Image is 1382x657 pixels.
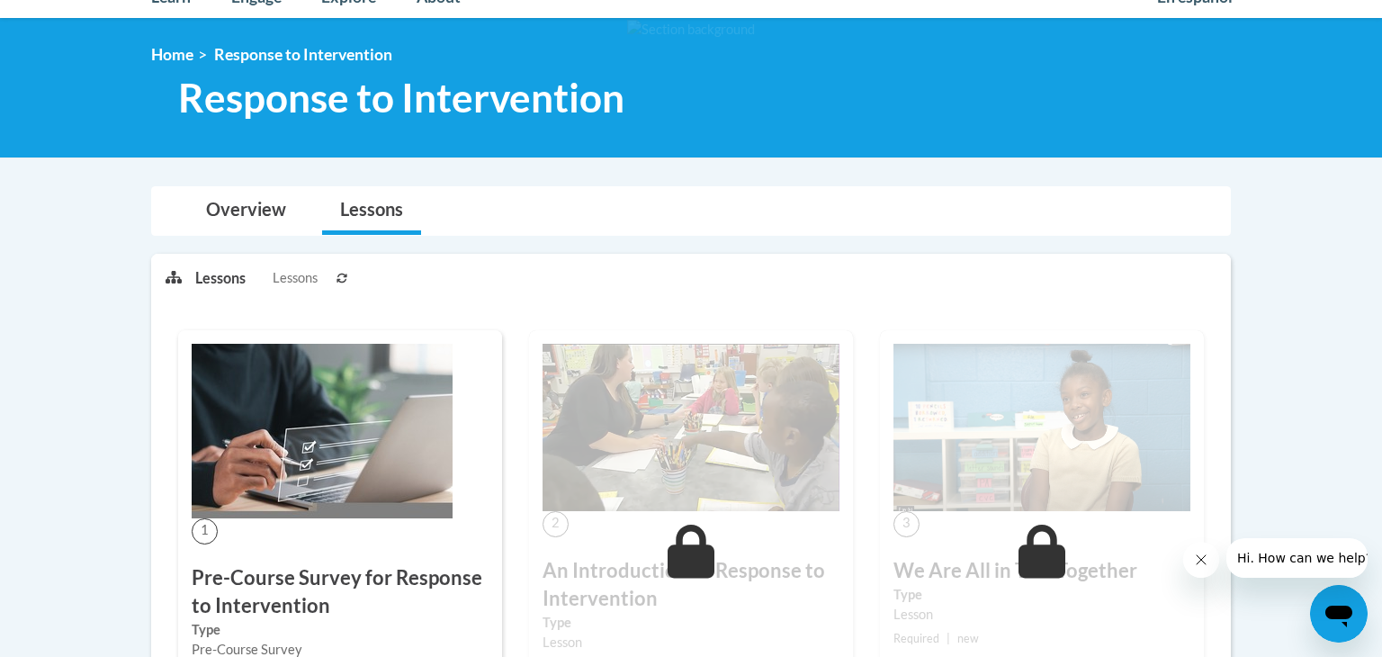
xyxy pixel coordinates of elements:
h3: We Are All in This Together [893,557,1190,585]
p: Lessons [195,268,246,288]
a: Lessons [322,187,421,235]
span: Lessons [273,268,318,288]
img: Course Image [893,344,1190,511]
span: Response to Intervention [214,45,392,64]
iframe: Close message [1183,542,1219,578]
iframe: Message from company [1226,538,1368,578]
h3: Pre-Course Survey for Response to Intervention [192,564,489,620]
div: Lesson [543,633,839,652]
label: Type [893,585,1190,605]
span: Response to Intervention [178,74,624,121]
img: Course Image [543,344,839,511]
span: Required [893,632,939,645]
span: new [957,632,979,645]
label: Type [543,613,839,633]
label: Type [192,620,489,640]
span: 2 [543,511,569,537]
span: 3 [893,511,920,537]
h3: An Introduction to Response to Intervention [543,557,839,613]
div: Lesson [893,605,1190,625]
span: Hi. How can we help? [11,13,146,27]
a: Home [151,45,193,64]
img: Course Image [192,344,453,518]
img: Section background [627,20,755,40]
span: 1 [192,518,218,544]
iframe: Button to launch messaging window [1310,585,1368,643]
a: Overview [188,187,304,235]
span: | [947,632,950,645]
